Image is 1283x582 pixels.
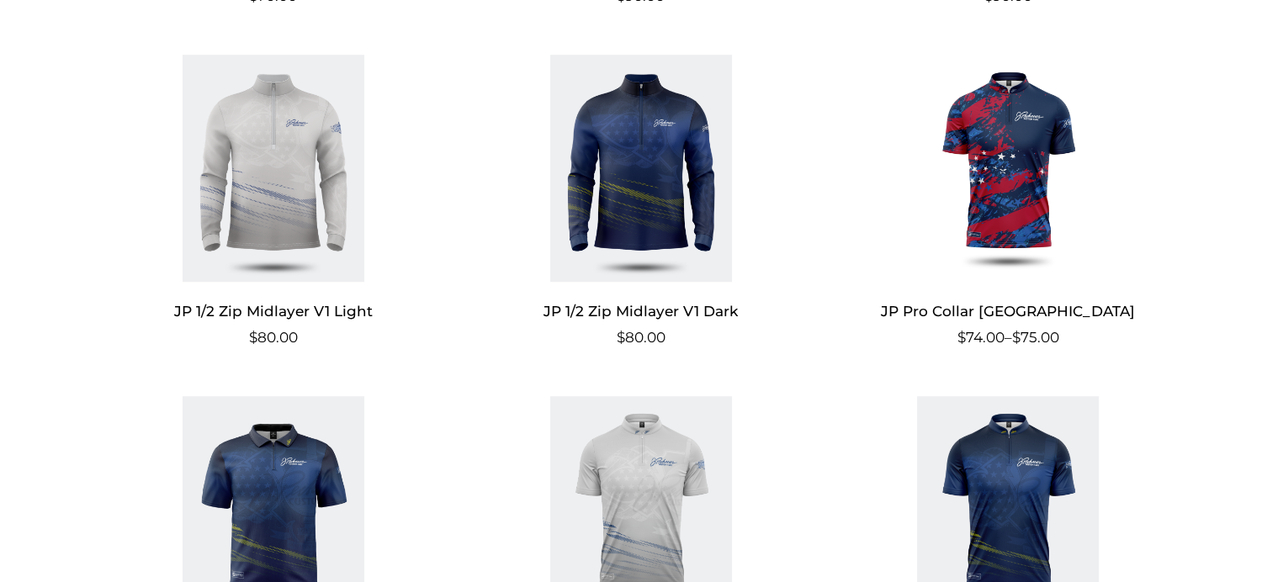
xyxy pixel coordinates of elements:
a: JP 1/2 Zip Midlayer V1 Light $80.00 [110,55,437,348]
img: JP Pro Collar USA [845,55,1172,282]
bdi: 74.00 [957,329,1005,346]
bdi: 80.00 [249,329,298,346]
span: – [845,327,1172,349]
h2: JP 1/2 Zip Midlayer V1 Dark [477,295,804,326]
span: $ [249,329,257,346]
h2: JP Pro Collar [GEOGRAPHIC_DATA] [845,295,1172,326]
img: JP 1/2 Zip Midlayer V1 Dark [477,55,804,282]
span: $ [957,329,966,346]
a: JP Pro Collar [GEOGRAPHIC_DATA] $74.00–$75.00 [845,55,1172,348]
h2: JP 1/2 Zip Midlayer V1 Light [110,295,437,326]
span: $ [617,329,625,346]
bdi: 80.00 [617,329,665,346]
img: JP 1/2 Zip Midlayer V1 Light [110,55,437,282]
a: JP 1/2 Zip Midlayer V1 Dark $80.00 [477,55,804,348]
span: $ [1012,329,1021,346]
bdi: 75.00 [1012,329,1059,346]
